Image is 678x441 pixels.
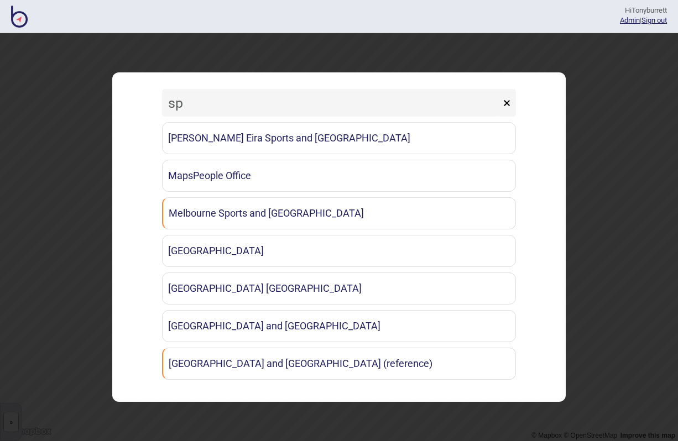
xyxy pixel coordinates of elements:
[642,16,667,24] button: Sign out
[162,89,500,117] input: Search locations by tag + name
[620,6,667,15] div: Hi Tonyburrett
[11,6,28,28] img: BindiMaps CMS
[620,16,642,24] span: |
[162,160,516,192] a: MapsPeople Office
[162,122,516,154] a: [PERSON_NAME] Eira Sports and [GEOGRAPHIC_DATA]
[162,235,516,267] a: [GEOGRAPHIC_DATA]
[162,197,516,229] a: Melbourne Sports and [GEOGRAPHIC_DATA]
[162,272,516,305] a: [GEOGRAPHIC_DATA] [GEOGRAPHIC_DATA]
[498,89,516,117] button: ×
[162,310,516,342] a: [GEOGRAPHIC_DATA] and [GEOGRAPHIC_DATA]
[620,16,640,24] a: Admin
[162,348,516,380] a: [GEOGRAPHIC_DATA] and [GEOGRAPHIC_DATA] (reference)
